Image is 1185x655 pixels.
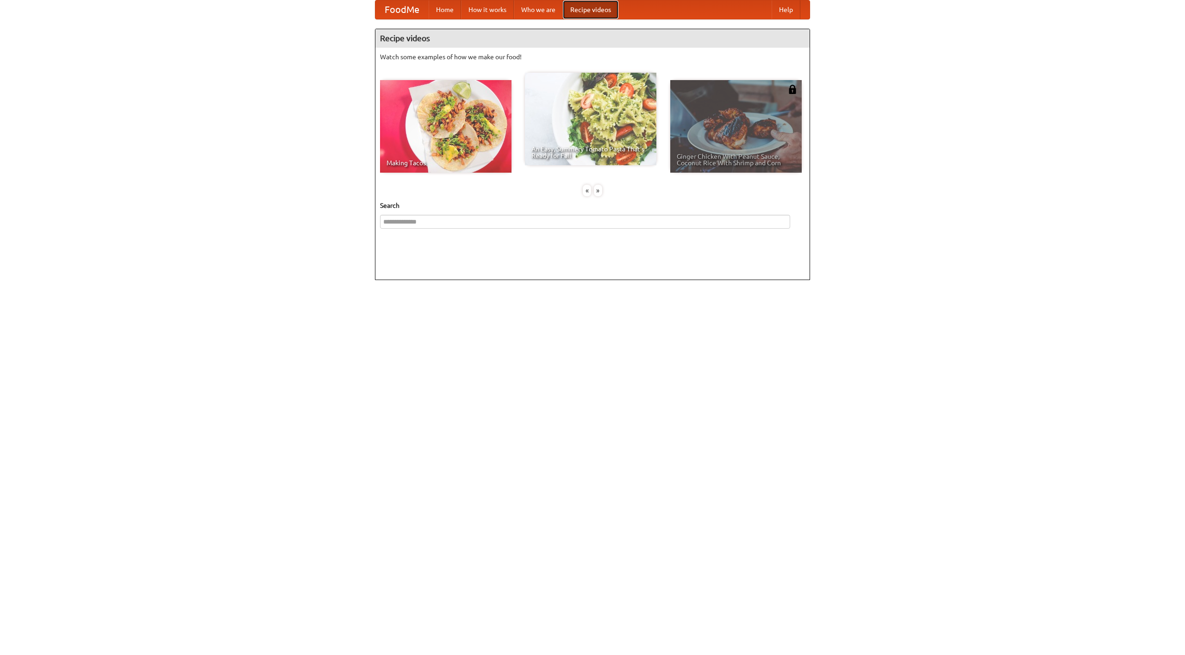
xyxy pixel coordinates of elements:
span: Making Tacos [387,160,505,166]
a: FoodMe [375,0,429,19]
p: Watch some examples of how we make our food! [380,52,805,62]
a: Help [772,0,800,19]
span: An Easy, Summery Tomato Pasta That's Ready for Fall [531,146,650,159]
a: Who we are [514,0,563,19]
h4: Recipe videos [375,29,810,48]
a: Home [429,0,461,19]
img: 483408.png [788,85,797,94]
div: » [594,185,602,196]
a: Making Tacos [380,80,511,173]
a: An Easy, Summery Tomato Pasta That's Ready for Fall [525,73,656,165]
h5: Search [380,201,805,210]
div: « [583,185,591,196]
a: Recipe videos [563,0,618,19]
a: How it works [461,0,514,19]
